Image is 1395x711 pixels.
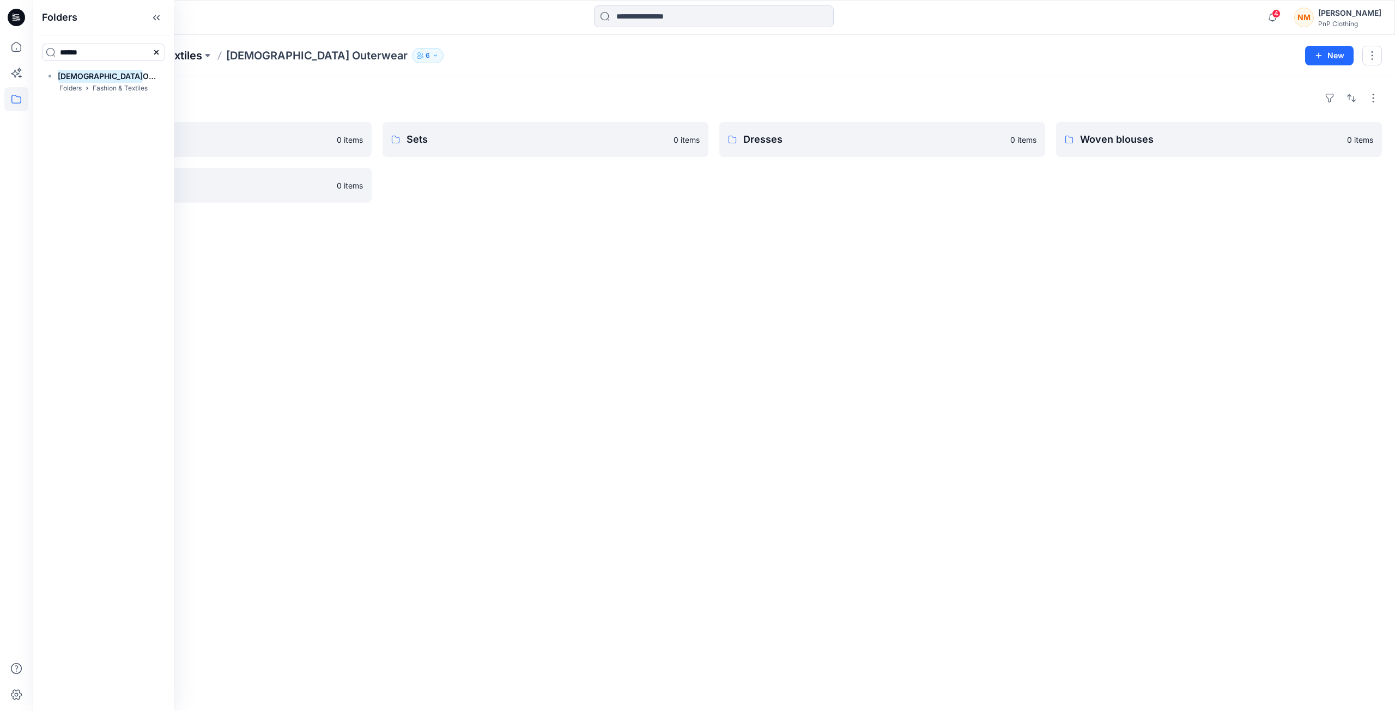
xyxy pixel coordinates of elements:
p: Woven pants [70,178,330,193]
span: 4 [1272,9,1281,18]
button: 6 [412,48,444,63]
div: PnP Clothing [1318,20,1381,28]
p: Woven blouses [1080,132,1341,147]
div: NM [1294,8,1314,27]
div: [PERSON_NAME] [1318,7,1381,20]
a: Woven blouses0 items [1056,122,1382,157]
p: Sets [407,132,667,147]
button: New [1305,46,1354,65]
p: Folders [59,83,82,94]
a: Woven pants0 items [46,168,372,203]
p: 0 items [1347,134,1373,145]
span: Outerwear [143,71,183,81]
p: Shorts [70,132,330,147]
mark: [DEMOGRAPHIC_DATA] [58,69,143,83]
p: 6 [426,50,430,62]
a: Dresses0 items [719,122,1045,157]
p: 0 items [337,180,363,191]
p: 0 items [337,134,363,145]
a: Shorts0 items [46,122,372,157]
p: Dresses [743,132,1004,147]
p: [DEMOGRAPHIC_DATA] Outerwear [226,48,408,63]
p: Fashion & Textiles [93,83,148,94]
a: Sets0 items [383,122,708,157]
p: 0 items [674,134,700,145]
p: 0 items [1010,134,1036,145]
